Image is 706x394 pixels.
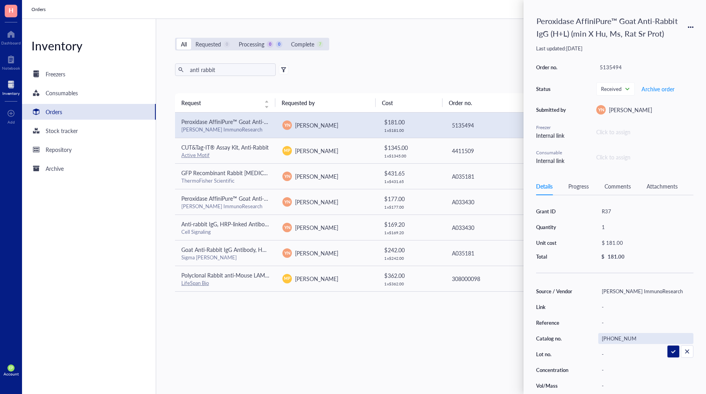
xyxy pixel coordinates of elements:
[445,113,546,138] td: 5135494
[7,120,15,124] div: Add
[175,38,329,50] div: segmented control
[284,276,290,281] span: MP
[295,147,338,155] span: [PERSON_NAME]
[452,223,540,232] div: A033430
[1,28,21,45] a: Dashboard
[384,128,438,133] div: 1 x $ 181.00
[384,271,438,280] div: $ 362.00
[536,149,568,156] div: Consumable
[2,66,20,70] div: Notebook
[536,45,693,52] div: Last updated: [DATE]
[536,131,568,140] div: Internal link
[275,93,376,112] th: Requested by
[22,123,156,139] a: Stock tracker
[596,153,630,161] div: Click to assign
[445,189,546,215] td: A033430
[536,156,568,165] div: Internal link
[181,98,260,107] span: Request
[536,335,576,342] div: Catalog no.
[181,203,270,210] div: [PERSON_NAME] ImmunoResearch
[536,303,576,311] div: Link
[384,154,438,158] div: 1 x $ 1345.00
[452,146,540,155] div: 4411509
[641,86,675,92] span: Archive order
[536,124,568,131] div: Freezer
[46,70,65,78] div: Freezers
[276,41,282,48] div: 0
[295,172,338,180] span: [PERSON_NAME]
[598,364,693,376] div: -
[568,182,589,191] div: Progress
[22,142,156,157] a: Repository
[601,85,629,92] span: Received
[291,40,314,48] div: Complete
[195,40,221,48] div: Requested
[181,151,210,159] a: Active Motif
[445,266,546,291] td: 308000098
[376,93,442,112] th: Cost
[598,349,693,360] div: -
[46,164,64,173] div: Archive
[181,177,270,184] div: ThermoFisher Scientific
[452,274,540,283] div: 308000098
[181,220,288,228] span: Anti-rabbit IgG, HRP-linked Antibody #7074
[384,256,438,261] div: 1 x $ 242.00
[598,206,693,217] div: R37
[536,239,576,246] div: Unit cost
[181,118,372,126] span: Peroxidase AffiniPure™ Goat Anti-Rabbit IgG (H+L) (min X Hu, Ms, Rat Sr Prot)
[536,319,576,326] div: Reference
[445,163,546,189] td: A035181
[536,366,576,374] div: Concentration
[22,104,156,120] a: Orders
[605,182,631,191] div: Comments
[536,64,568,71] div: Order no.
[317,41,323,48] div: 7
[536,85,568,92] div: Status
[22,38,156,54] div: Inventory
[2,78,20,96] a: Inventory
[598,286,693,297] div: [PERSON_NAME] ImmunoResearch
[445,138,546,163] td: 4411509
[536,253,576,260] div: Total
[4,372,19,376] div: Account
[267,41,273,48] div: 0
[181,271,318,279] span: Polyclonal Rabbit anti‑Mouse LAMP3 / CD208 Antibody
[609,106,652,114] span: [PERSON_NAME]
[46,89,78,97] div: Consumables
[284,198,290,205] span: YN
[284,148,290,154] span: MP
[46,126,78,135] div: Stock tracker
[181,126,270,133] div: [PERSON_NAME] ImmunoResearch
[9,5,13,15] span: H
[284,250,290,256] span: YN
[181,254,270,261] div: Sigma [PERSON_NAME]
[598,380,693,391] div: -
[2,53,20,70] a: Notebook
[2,91,20,96] div: Inventory
[536,224,576,231] div: Quantity
[452,198,540,206] div: A033430
[181,143,269,151] span: CUT&Tag-IT® Assay Kit, Anti-Rabbit
[536,382,576,389] div: Vol/Mass
[384,230,438,235] div: 1 x $ 169.20
[536,208,576,215] div: Grant ID
[452,249,540,257] div: A035181
[442,93,543,112] th: Order no.
[22,66,156,82] a: Freezers
[46,145,72,154] div: Repository
[181,194,372,202] span: Peroxidase AffiniPure™ Goat Anti-Rabbit IgG (H+L) (min X Hu, Ms, Rat Sr Prot)
[22,161,156,176] a: Archive
[22,85,156,101] a: Consumables
[536,182,553,191] div: Details
[175,93,275,112] th: Request
[452,121,540,129] div: 5135494
[31,6,47,13] a: Orders
[598,222,693,233] div: 1
[384,220,438,229] div: $ 169.20
[641,83,675,95] button: Archive order
[295,249,338,257] span: [PERSON_NAME]
[295,121,338,129] span: [PERSON_NAME]
[598,237,690,248] div: $ 181.00
[284,173,290,179] span: YN
[445,215,546,240] td: A033430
